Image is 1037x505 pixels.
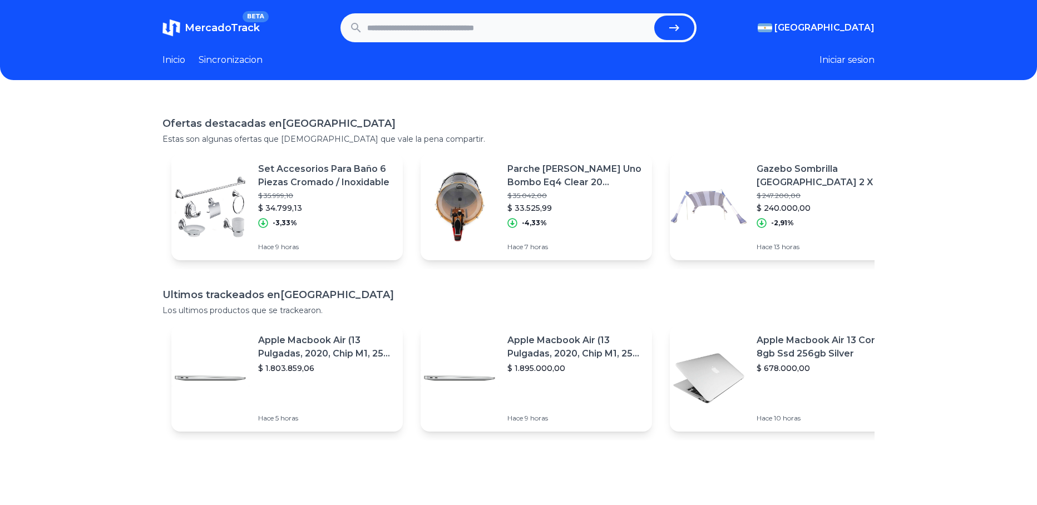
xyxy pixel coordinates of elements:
[162,133,875,145] p: Estas son algunas ofertas que [DEMOGRAPHIC_DATA] que vale la pena compartir.
[162,53,185,67] a: Inicio
[507,363,643,374] p: $ 1.895.000,00
[162,19,180,37] img: MercadoTrack
[258,191,394,200] p: $ 35.999,10
[258,162,394,189] p: Set Accesorios Para Baño 6 Piezas Cromado / Inoxidable
[421,168,498,246] img: Featured image
[421,339,498,417] img: Featured image
[199,53,263,67] a: Sincronizacion
[171,325,403,432] a: Featured imageApple Macbook Air (13 Pulgadas, 2020, Chip M1, 256 Gb De Ssd, 8 Gb De Ram) - Plata$...
[522,219,547,227] p: -4,33%
[757,363,892,374] p: $ 678.000,00
[774,21,875,34] span: [GEOGRAPHIC_DATA]
[162,19,260,37] a: MercadoTrackBETA
[757,334,892,360] p: Apple Macbook Air 13 Core I5 8gb Ssd 256gb Silver
[670,154,901,260] a: Featured imageGazebo Sombrilla [GEOGRAPHIC_DATA] 2 X 2 Mts Con Mochila Y Estacas$ 247.200,00$ 240...
[771,219,794,227] p: -2,91%
[162,305,875,316] p: Los ultimos productos que se trackearon.
[421,325,652,432] a: Featured imageApple Macbook Air (13 Pulgadas, 2020, Chip M1, 256 Gb De Ssd, 8 Gb De Ram) - Plata$...
[185,22,260,34] span: MercadoTrack
[819,53,875,67] button: Iniciar sesion
[670,339,748,417] img: Featured image
[507,414,643,423] p: Hace 9 horas
[258,334,394,360] p: Apple Macbook Air (13 Pulgadas, 2020, Chip M1, 256 Gb De Ssd, 8 Gb De Ram) - Plata
[162,116,875,131] h1: Ofertas destacadas en [GEOGRAPHIC_DATA]
[507,334,643,360] p: Apple Macbook Air (13 Pulgadas, 2020, Chip M1, 256 Gb De Ssd, 8 Gb De Ram) - Plata
[171,168,249,246] img: Featured image
[258,363,394,374] p: $ 1.803.859,06
[758,23,772,32] img: Argentina
[757,162,892,189] p: Gazebo Sombrilla [GEOGRAPHIC_DATA] 2 X 2 Mts Con Mochila Y Estacas
[243,11,269,22] span: BETA
[757,414,892,423] p: Hace 10 horas
[162,287,875,303] h1: Ultimos trackeados en [GEOGRAPHIC_DATA]
[421,154,652,260] a: Featured imageParche [PERSON_NAME] Uno Bombo Eq4 Clear 20 Pulgadas Ubd20eq4$ 35.042,00$ 33.525,99...
[171,154,403,260] a: Featured imageSet Accesorios Para Baño 6 Piezas Cromado / Inoxidable$ 35.999,10$ 34.799,13-3,33%H...
[757,202,892,214] p: $ 240.000,00
[258,414,394,423] p: Hace 5 horas
[507,242,643,251] p: Hace 7 horas
[670,325,901,432] a: Featured imageApple Macbook Air 13 Core I5 8gb Ssd 256gb Silver$ 678.000,00Hace 10 horas
[757,242,892,251] p: Hace 13 horas
[507,202,643,214] p: $ 33.525,99
[258,242,394,251] p: Hace 9 horas
[670,168,748,246] img: Featured image
[273,219,297,227] p: -3,33%
[758,21,875,34] button: [GEOGRAPHIC_DATA]
[757,191,892,200] p: $ 247.200,00
[507,191,643,200] p: $ 35.042,00
[507,162,643,189] p: Parche [PERSON_NAME] Uno Bombo Eq4 Clear 20 Pulgadas Ubd20eq4
[258,202,394,214] p: $ 34.799,13
[171,339,249,417] img: Featured image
